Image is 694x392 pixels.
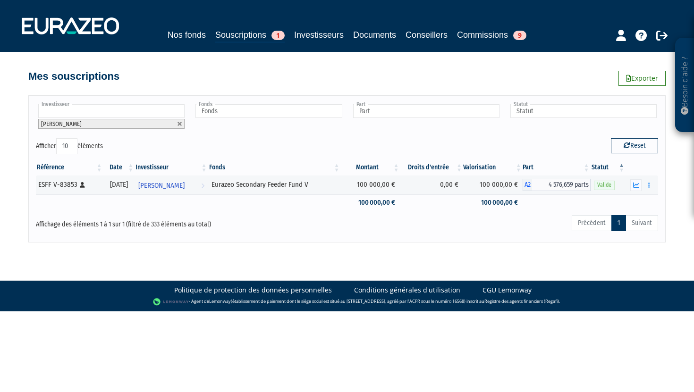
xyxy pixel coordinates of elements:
[36,159,103,175] th: Référence : activer pour trier la colonne par ordre croissant
[354,285,460,295] a: Conditions générales d'utilisation
[80,182,85,188] i: [Français] Personne physique
[594,181,615,190] span: Valide
[679,43,690,128] p: Besoin d'aide ?
[271,31,285,40] span: 1
[618,71,666,86] a: Exporter
[36,138,103,154] label: Afficher éléments
[463,175,523,194] td: 100 000,00 €
[294,28,344,42] a: Investisseurs
[523,179,532,191] span: A2
[482,285,532,295] a: CGU Lemonway
[135,175,208,194] a: [PERSON_NAME]
[36,214,287,229] div: Affichage des éléments 1 à 1 sur 1 (filtré de 333 éléments au total)
[463,159,523,175] th: Valorisation: activer pour trier la colonne par ordre croissant
[406,28,448,42] a: Conseillers
[523,159,591,175] th: Part: activer pour trier la colonne par ordre croissant
[38,180,100,190] div: ESFF V-83853
[28,71,119,82] h4: Mes souscriptions
[208,159,341,175] th: Fonds: activer pour trier la colonne par ordre croissant
[56,138,77,154] select: Afficheréléments
[484,298,559,304] a: Registre des agents financiers (Regafi)
[532,179,591,191] span: 4 576,659 parts
[212,180,338,190] div: Eurazeo Secondary Feeder Fund V
[341,159,400,175] th: Montant: activer pour trier la colonne par ordre croissant
[513,31,526,40] span: 9
[138,177,185,194] span: [PERSON_NAME]
[463,194,523,211] td: 100 000,00 €
[168,28,206,42] a: Nos fonds
[611,138,658,153] button: Reset
[591,159,626,175] th: Statut : activer pour trier la colonne par ordre d&eacute;croissant
[201,177,204,194] i: Voir l'investisseur
[400,175,463,194] td: 0,00 €
[611,215,626,231] a: 1
[215,28,285,43] a: Souscriptions1
[209,298,231,304] a: Lemonway
[353,28,396,42] a: Documents
[457,28,526,42] a: Commissions9
[341,175,400,194] td: 100 000,00 €
[103,159,135,175] th: Date: activer pour trier la colonne par ordre croissant
[41,120,82,127] span: [PERSON_NAME]
[9,297,685,307] div: - Agent de (établissement de paiement dont le siège social est situé au [STREET_ADDRESS], agréé p...
[106,180,131,190] div: [DATE]
[400,159,463,175] th: Droits d'entrée: activer pour trier la colonne par ordre croissant
[22,17,119,34] img: 1732889491-logotype_eurazeo_blanc_rvb.png
[523,179,591,191] div: A2 - Eurazeo Secondary Feeder Fund V
[153,297,189,307] img: logo-lemonway.png
[174,285,332,295] a: Politique de protection des données personnelles
[135,159,208,175] th: Investisseur: activer pour trier la colonne par ordre croissant
[341,194,400,211] td: 100 000,00 €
